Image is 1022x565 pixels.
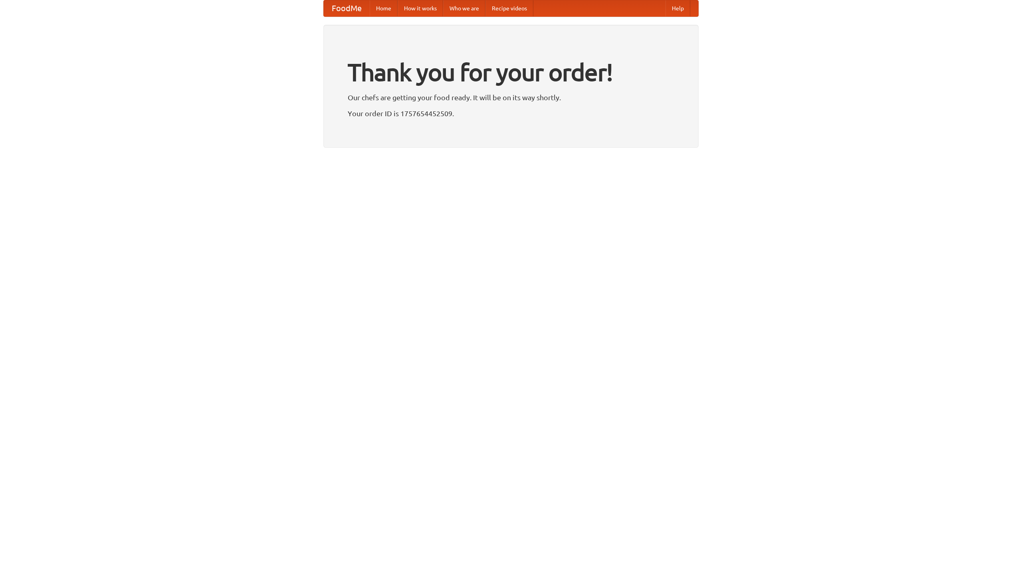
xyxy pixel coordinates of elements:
a: Recipe videos [485,0,533,16]
a: Who we are [443,0,485,16]
p: Our chefs are getting your food ready. It will be on its way shortly. [348,91,674,103]
a: How it works [398,0,443,16]
h1: Thank you for your order! [348,53,674,91]
a: Help [665,0,690,16]
a: FoodMe [324,0,370,16]
p: Your order ID is 1757654452509. [348,107,674,119]
a: Home [370,0,398,16]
